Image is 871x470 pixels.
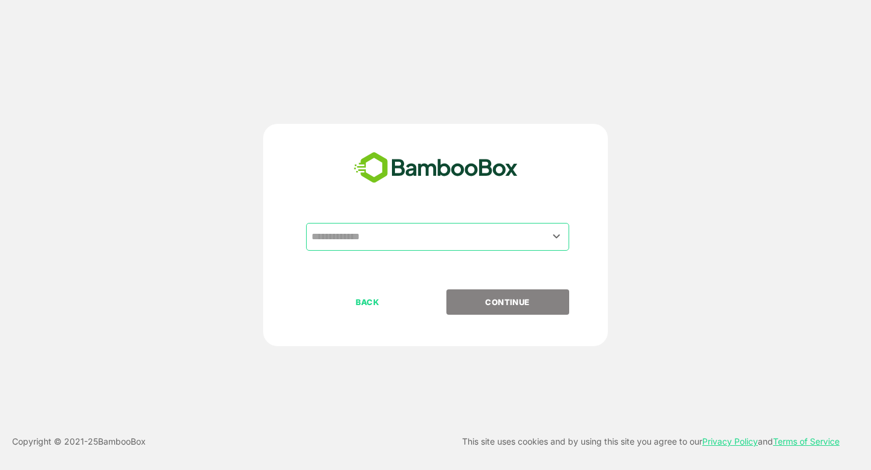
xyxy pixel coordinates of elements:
[447,295,568,309] p: CONTINUE
[462,434,840,449] p: This site uses cookies and by using this site you agree to our and
[12,434,146,449] p: Copyright © 2021- 25 BambooBox
[307,295,428,309] p: BACK
[702,436,758,446] a: Privacy Policy
[773,436,840,446] a: Terms of Service
[306,289,429,315] button: BACK
[549,228,565,245] button: Open
[347,148,524,188] img: bamboobox
[446,289,569,315] button: CONTINUE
